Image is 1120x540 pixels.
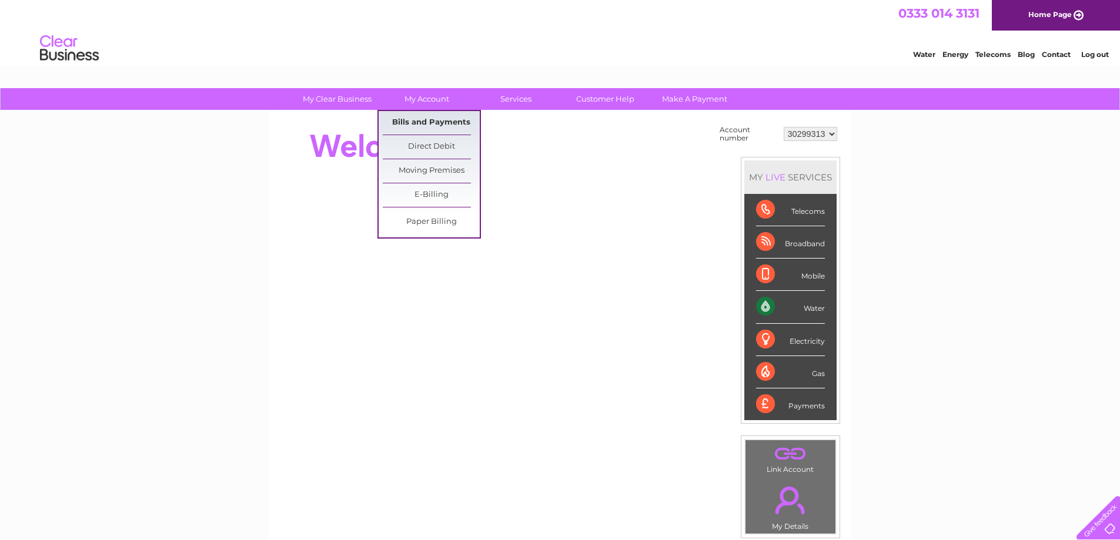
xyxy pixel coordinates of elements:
[942,50,968,59] a: Energy
[378,88,475,110] a: My Account
[975,50,1011,59] a: Telecoms
[756,194,825,226] div: Telecoms
[39,31,99,66] img: logo.png
[383,183,480,207] a: E-Billing
[756,388,825,420] div: Payments
[756,259,825,291] div: Mobile
[756,324,825,356] div: Electricity
[745,440,836,477] td: Link Account
[383,210,480,234] a: Paper Billing
[756,291,825,323] div: Water
[898,6,979,21] a: 0333 014 3131
[745,477,836,534] td: My Details
[383,135,480,159] a: Direct Debit
[1081,50,1109,59] a: Log out
[717,123,781,145] td: Account number
[763,172,788,183] div: LIVE
[1042,50,1071,59] a: Contact
[283,6,838,57] div: Clear Business is a trading name of Verastar Limited (registered in [GEOGRAPHIC_DATA] No. 3667643...
[383,111,480,135] a: Bills and Payments
[744,160,837,194] div: MY SERVICES
[289,88,386,110] a: My Clear Business
[913,50,935,59] a: Water
[756,356,825,388] div: Gas
[383,159,480,183] a: Moving Premises
[557,88,654,110] a: Customer Help
[748,443,833,464] a: .
[756,226,825,259] div: Broadband
[748,479,833,521] a: .
[467,88,564,110] a: Services
[646,88,743,110] a: Make A Payment
[1018,50,1035,59] a: Blog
